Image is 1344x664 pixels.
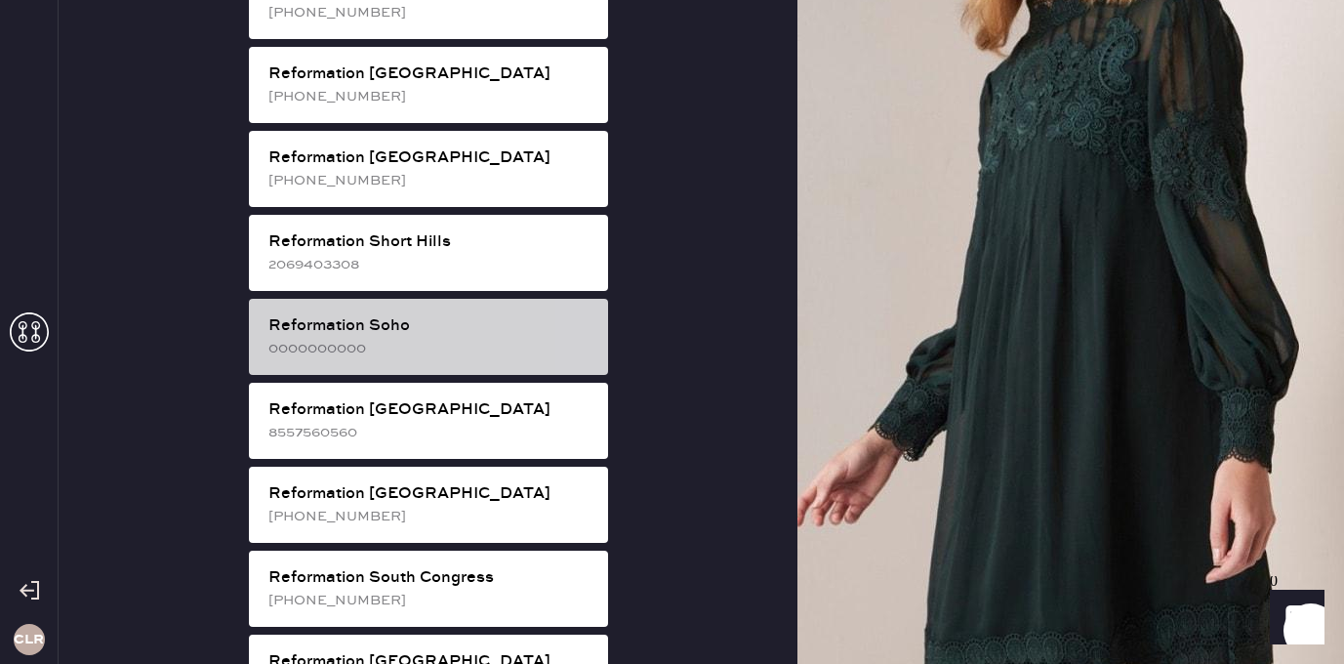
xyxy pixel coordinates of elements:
[268,338,592,359] div: 0000000000
[268,62,592,86] div: Reformation [GEOGRAPHIC_DATA]
[268,254,592,275] div: 2069403308
[268,422,592,443] div: 8557560560
[268,566,592,590] div: Reformation South Congress
[1251,576,1335,660] iframe: Front Chat
[268,86,592,107] div: [PHONE_NUMBER]
[268,170,592,191] div: [PHONE_NUMBER]
[268,314,592,338] div: Reformation Soho
[268,230,592,254] div: Reformation Short Hills
[268,506,592,527] div: [PHONE_NUMBER]
[268,590,592,611] div: [PHONE_NUMBER]
[268,398,592,422] div: Reformation [GEOGRAPHIC_DATA]
[268,482,592,506] div: Reformation [GEOGRAPHIC_DATA]
[268,2,592,23] div: [PHONE_NUMBER]
[14,633,44,646] h3: CLR
[268,146,592,170] div: Reformation [GEOGRAPHIC_DATA]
